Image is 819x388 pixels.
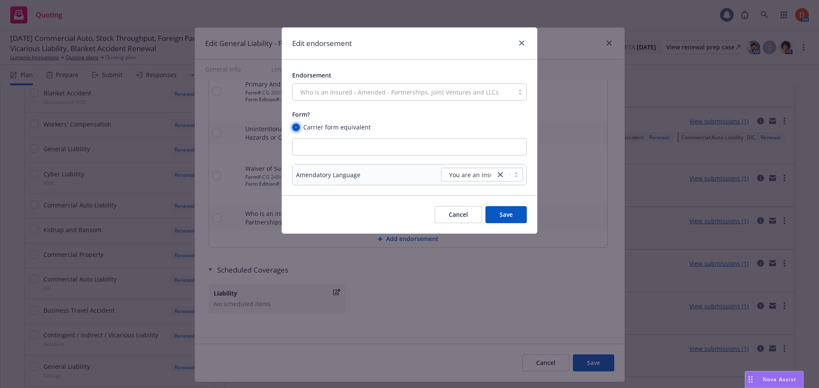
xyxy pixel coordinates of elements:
div: Drag to move [745,371,756,388]
button: Save [485,206,527,223]
span: Nova Assist [763,376,796,383]
a: close [517,38,527,48]
span: Form? [292,110,310,118]
span: You are an insured with respect to the conduct of any current or past partnership, joint venture ... [449,170,534,179]
h1: Edit endorsement [292,38,352,49]
span: Endorsement [292,71,331,79]
button: Nova Assist [745,371,804,388]
a: close [495,170,505,180]
span: You are an insured with respect to the conduct of any current or past partnership, joint venture ... [446,170,491,179]
input: Carrier form equivalent [292,124,300,131]
div: Amendatory Language [296,170,360,179]
span: Carrier form equivalent [303,123,371,132]
button: Cancel [435,206,482,223]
